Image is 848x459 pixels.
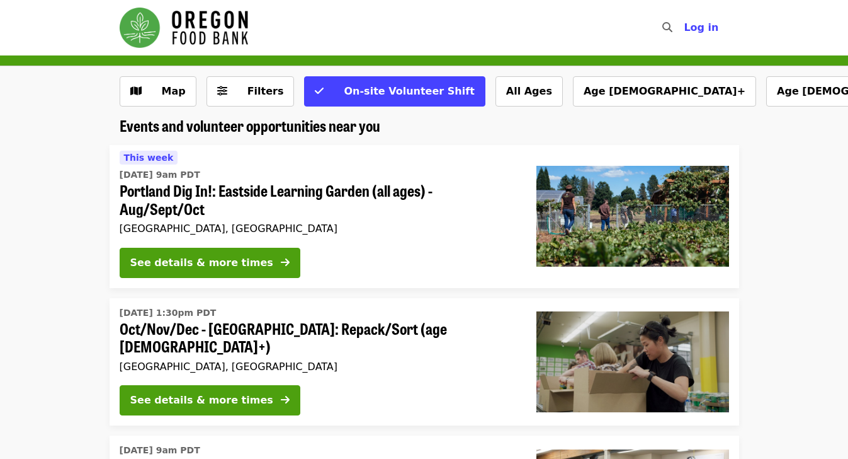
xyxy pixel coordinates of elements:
[120,182,516,218] span: Portland Dig In!: Eastside Learning Garden (all ages) - Aug/Sept/Oct
[281,394,290,406] i: arrow-right icon
[684,21,718,33] span: Log in
[120,385,300,415] button: See details & more times
[247,85,284,97] span: Filters
[110,298,739,426] a: See details for "Oct/Nov/Dec - Portland: Repack/Sort (age 8+)"
[536,311,729,412] img: Oct/Nov/Dec - Portland: Repack/Sort (age 8+) organized by Oregon Food Bank
[120,248,300,278] button: See details & more times
[304,76,485,107] button: On-site Volunteer Shift
[110,145,739,288] a: See details for "Portland Dig In!: Eastside Learning Garden (all ages) - Aug/Sept/Oct"
[120,444,200,457] time: [DATE] 9am PDT
[120,8,248,48] img: Oregon Food Bank - Home
[130,85,142,97] i: map icon
[130,255,273,270] div: See details & more times
[495,76,563,107] button: All Ages
[120,320,516,356] span: Oct/Nov/Dec - [GEOGRAPHIC_DATA]: Repack/Sort (age [DEMOGRAPHIC_DATA]+)
[281,257,290,269] i: arrow-right icon
[315,85,324,97] i: check icon
[662,21,672,33] i: search icon
[674,15,728,40] button: Log in
[536,166,729,267] img: Portland Dig In!: Eastside Learning Garden (all ages) - Aug/Sept/Oct organized by Oregon Food Bank
[344,85,474,97] span: On-site Volunteer Shift
[120,306,217,320] time: [DATE] 1:30pm PDT
[573,76,756,107] button: Age [DEMOGRAPHIC_DATA]+
[680,13,690,43] input: Search
[120,223,516,235] div: [GEOGRAPHIC_DATA], [GEOGRAPHIC_DATA]
[162,85,186,97] span: Map
[217,85,227,97] i: sliders-h icon
[120,76,196,107] button: Show map view
[120,361,516,373] div: [GEOGRAPHIC_DATA], [GEOGRAPHIC_DATA]
[124,153,174,163] span: This week
[206,76,295,107] button: Filters (0 selected)
[120,168,200,182] time: [DATE] 9am PDT
[120,114,380,136] span: Events and volunteer opportunities near you
[130,393,273,408] div: See details & more times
